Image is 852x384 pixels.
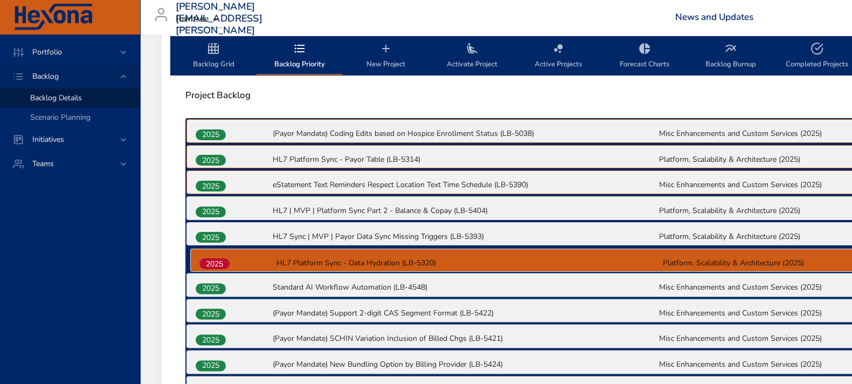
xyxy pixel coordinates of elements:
span: Forecast Charts [608,42,681,71]
p: (Payor Mandate) Support 2-digit CAS Segment Format (LB-5422) [273,308,657,319]
p: HL7 Platform Sync - Payor Table (LB-5314) [273,154,657,165]
p: HL7 | MVP | Platform Sync Part 2 - Balance & Copay (LB-5404) [273,205,657,216]
p: Standard AI Workflow Automation (LB-4548) [273,283,657,293]
span: Teams [24,159,63,169]
span: Backlog Priority [263,42,336,71]
span: Backlog Burnup [694,42,767,71]
p: (Payor Mandate) SCHIN Variation Inclusion of Billed Chgs (LB-5421) [273,334,657,345]
h3: [PERSON_NAME][EMAIL_ADDRESS][PERSON_NAME][DOMAIN_NAME] [176,1,262,47]
span: Scenario Planning [30,112,91,122]
span: Backlog [24,71,67,81]
span: New Project [349,42,422,71]
span: Backlog Details [30,93,82,103]
p: (Payor Mandate) Coding Edits based on Hospice Enrollment Status (LB-5038) [273,128,657,139]
span: Initiatives [24,134,73,145]
p: (Payor Mandate) New Bundling Option by Billing Provider (LB-5424) [273,359,657,370]
div: Raintree [176,11,222,28]
a: News and Updates [675,11,753,23]
p: eStatement Text Reminders Respect Location Text Time Schedule (LB-5390) [273,180,657,190]
span: Portfolio [24,47,71,57]
p: HL7 Sync | MVP | Payor Data Sync Missing Triggers (LB-5393) [273,231,657,242]
span: Active Projects [522,42,595,71]
img: Hexona [13,4,94,31]
span: Backlog Grid [177,42,250,71]
span: Activate Project [435,42,509,71]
